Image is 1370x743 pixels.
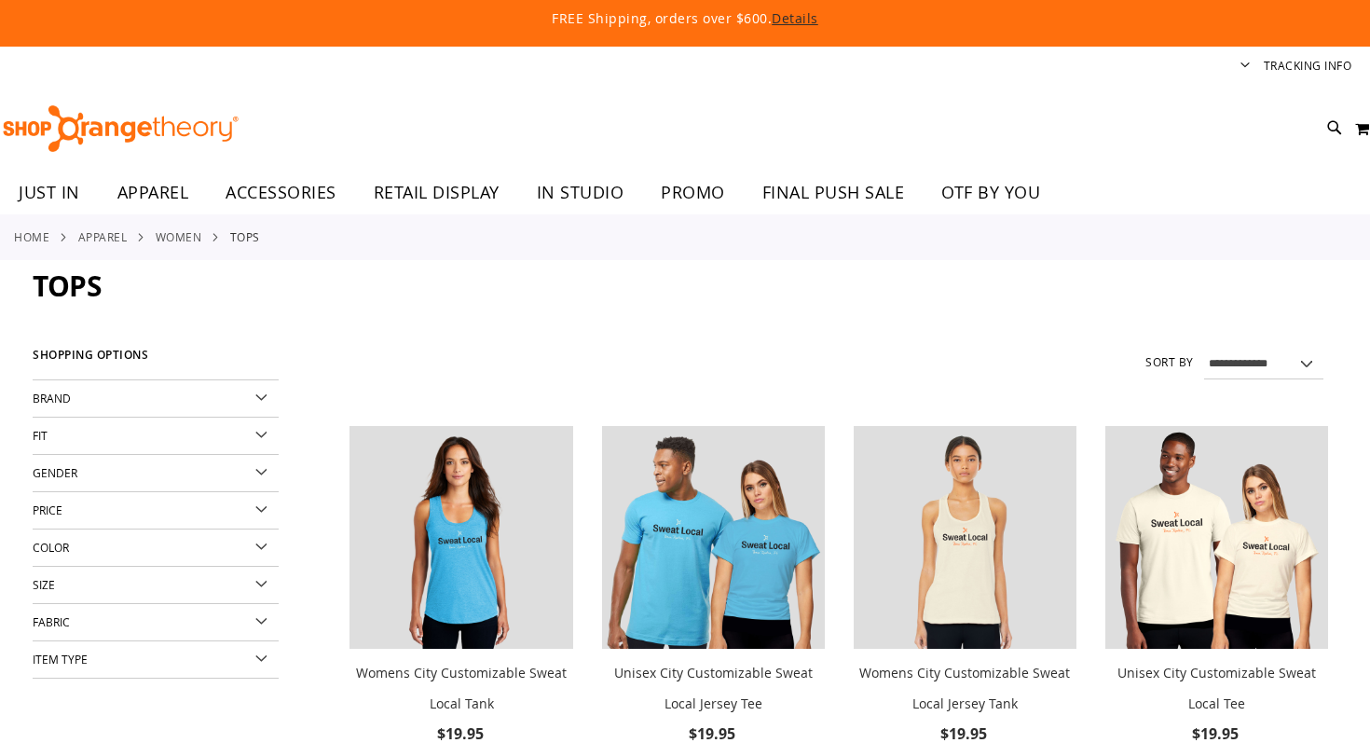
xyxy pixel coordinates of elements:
[99,172,208,213] a: APPAREL
[33,641,279,679] div: Item Type
[859,664,1070,712] a: Womens City Customizable Sweat Local Jersey Tank
[207,172,355,214] a: ACCESSORIES
[355,172,518,214] a: RETAIL DISPLAY
[226,172,336,213] span: ACCESSORIES
[33,604,279,641] div: Fabric
[33,530,279,567] div: Color
[117,172,189,213] span: APPAREL
[33,340,279,380] strong: Shopping Options
[661,172,725,213] span: PROMO
[33,540,69,555] span: Color
[33,577,55,592] span: Size
[19,172,80,213] span: JUST IN
[33,614,70,629] span: Fabric
[1105,426,1328,649] img: Image of Unisex City Customizable Very Important Tee
[14,228,49,245] a: Home
[941,172,1040,213] span: OTF BY YOU
[33,391,71,406] span: Brand
[854,426,1076,653] a: City Customizable Jersey Racerback Tank
[1105,426,1328,653] a: Image of Unisex City Customizable Very Important Tee
[33,428,48,443] span: Fit
[762,172,905,213] span: FINAL PUSH SALE
[33,465,77,480] span: Gender
[923,172,1059,214] a: OTF BY YOU
[33,380,279,418] div: Brand
[33,492,279,530] div: Price
[156,228,202,245] a: WOMEN
[33,418,279,455] div: Fit
[33,455,279,492] div: Gender
[518,172,643,214] a: IN STUDIO
[614,664,813,712] a: Unisex City Customizable Sweat Local Jersey Tee
[1145,354,1194,370] label: Sort By
[349,426,572,653] a: City Customizable Perfect Racerback Tank
[356,664,567,712] a: Womens City Customizable Sweat Local Tank
[602,426,825,649] img: Unisex City Customizable Fine Jersey Tee
[1264,58,1352,74] a: Tracking Info
[349,426,572,649] img: City Customizable Perfect Racerback Tank
[33,652,88,667] span: Item Type
[126,9,1244,28] p: FREE Shipping, orders over $600.
[230,228,260,245] strong: Tops
[33,502,62,517] span: Price
[78,228,128,245] a: APPAREL
[1117,664,1316,712] a: Unisex City Customizable Sweat Local Tee
[537,172,624,213] span: IN STUDIO
[854,426,1076,649] img: City Customizable Jersey Racerback Tank
[772,9,818,27] a: Details
[602,426,825,653] a: Unisex City Customizable Fine Jersey Tee
[374,172,500,213] span: RETAIL DISPLAY
[744,172,924,214] a: FINAL PUSH SALE
[33,267,102,305] span: Tops
[1240,58,1250,76] button: Account menu
[33,567,279,604] div: Size
[642,172,744,214] a: PROMO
